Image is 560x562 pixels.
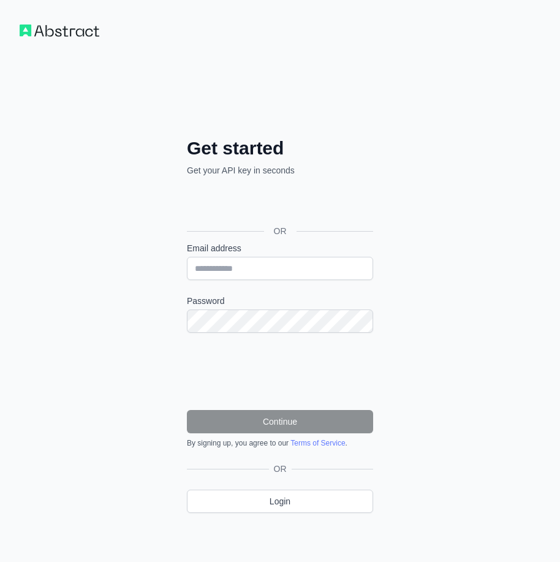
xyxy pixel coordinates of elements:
iframe: reCAPTCHA [187,347,373,395]
span: OR [269,463,292,475]
img: Workflow [20,25,99,37]
p: Get your API key in seconds [187,164,373,177]
button: Continue [187,410,373,433]
label: Email address [187,242,373,254]
iframe: Sign in with Google Button [181,190,377,217]
span: OR [264,225,297,237]
a: Terms of Service [290,439,345,447]
h2: Get started [187,137,373,159]
label: Password [187,295,373,307]
div: By signing up, you agree to our . [187,438,373,448]
a: Login [187,490,373,513]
